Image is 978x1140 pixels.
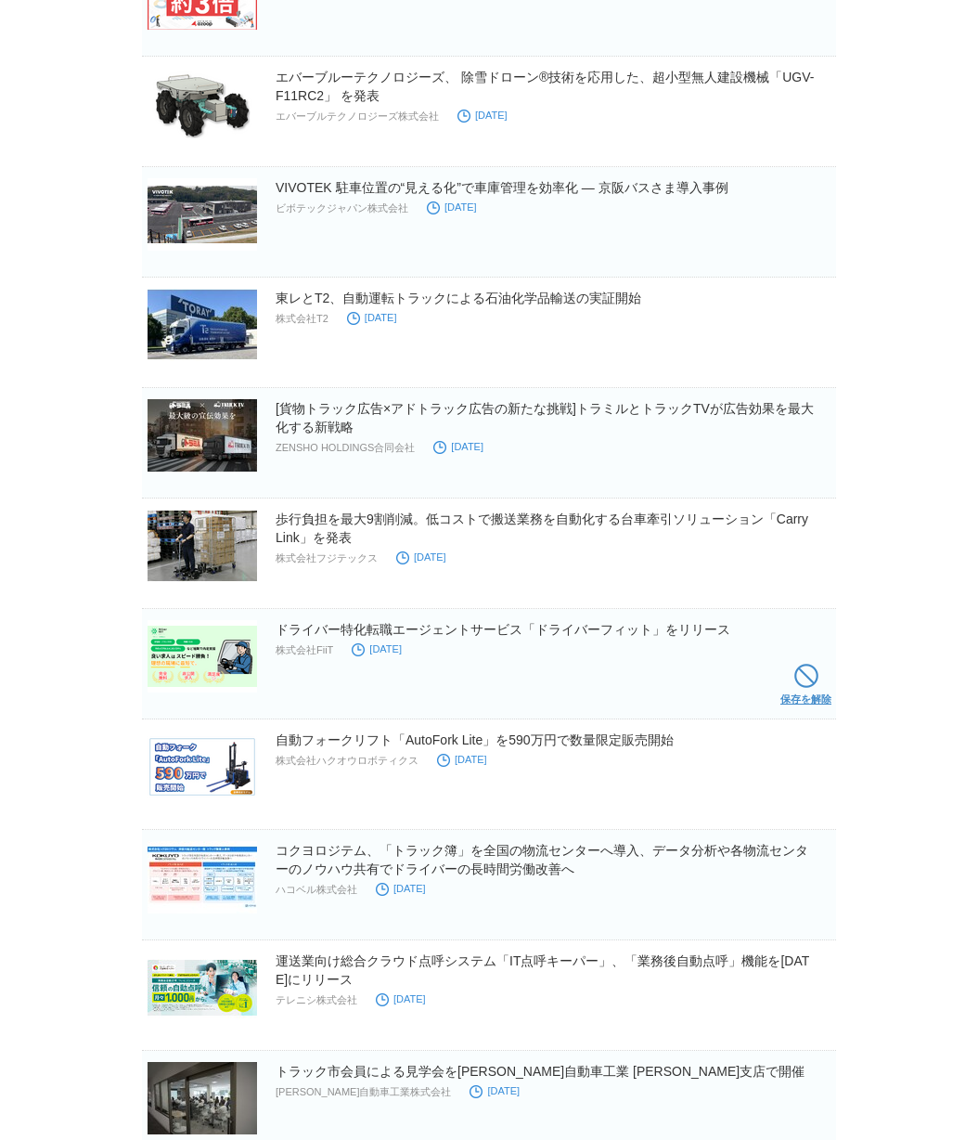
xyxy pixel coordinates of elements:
[352,643,402,654] time: [DATE]
[276,401,814,434] a: [貨物トラック広告×アドトラック広告の新たな挑戦]トラミルとトラックTVが広告効果を最大化する新戦略
[148,731,257,803] img: 自動フォークリフト「AutoFork Lite」を590万円で数量限定販売開始
[433,441,483,452] time: [DATE]
[148,952,257,1024] img: 運送業向け総合クラウド点呼システム「IT点呼キーパー」、「業務後自動点呼」機能を2025年9月8日にリリース
[148,289,257,361] img: 東レとT2、自動運転トラックによる石油化学品輸送の実証開始
[276,622,730,637] a: ドライバー特化転職エージェントサービス「ドライバーフィット」をリリース
[148,68,257,140] img: エバーブルーテクノロジーズ、 除雪ドローン®技術を応用した、超小型無人建設機械「UGV-F11RC2」 を発表
[376,883,426,894] time: [DATE]
[437,754,487,765] time: [DATE]
[347,312,397,323] time: [DATE]
[427,201,477,213] time: [DATE]
[276,953,809,987] a: 運送業向け総合クラウド点呼システム「IT点呼キーパー」、「業務後自動点呼」機能を[DATE]にリリース
[148,510,257,582] img: 歩行負担を最大9割削減。低コストで搬送業務を自動化する台車牽引ソリューション「Carry Link」を発表
[457,110,508,121] time: [DATE]
[148,620,257,693] img: ドライバー特化転職エージェントサービス「ドライバーフィット」をリリース
[276,110,439,123] p: エバーブルテクノロジーズ株式会社
[276,180,728,195] a: VIVOTEK 駐車位置の“見える化”で車庫管理を効率化 ― 京阪バスさま導入事例
[276,441,415,455] p: ZENSHO HOLDINGS合同会社
[276,551,378,565] p: 株式会社フジテックス
[148,1062,257,1134] img: トラック市会員による見学会を栗山自動車工業 千葉支店で開催
[148,399,257,472] img: [貨物トラック広告×アドトラック広告の新たな挑戦]トラミルとトラックTVが広告効果を最大化する新戦略
[276,201,408,215] p: ビボテックジャパン株式会社
[376,993,426,1004] time: [DATE]
[276,754,418,768] p: 株式会社ハクオウロボティクス
[396,551,446,563] time: [DATE]
[276,512,808,545] a: 歩行負担を最大9割削減。低コストで搬送業務を自動化する台車牽引ソリューション「Carry Link」を発表
[276,1085,451,1099] p: [PERSON_NAME]自動車工業株式会社
[148,841,257,913] img: コクヨロジテム、「トラック簿」を全国の物流センターへ導入、データ分析や各物流センターのノウハウ共有でドライバーの長時間労働改善へ
[276,883,357,897] p: ハコベル株式会社
[470,1085,520,1096] time: [DATE]
[276,291,641,305] a: 東レとT2、自動運転トラックによる石油化学品輸送の実証開始
[276,993,357,1007] p: テレニシ株式会社
[276,732,674,747] a: 自動フォークリフト「AutoFork Lite」を590万円で数量限定販売開始
[276,843,808,876] a: コクヨロジテム、「トラック簿」を全国の物流センターへ導入、データ分析や各物流センターのノウハウ共有でドライバーの長時間労働改善へ
[780,659,831,719] a: 保存を解除
[148,178,257,251] img: VIVOTEK 駐車位置の“見える化”で車庫管理を効率化 ― 京阪バスさま導入事例
[276,1064,804,1079] a: トラック市会員による見学会を[PERSON_NAME]自動車工業 [PERSON_NAME]支店で開催
[276,70,814,103] a: エバーブルーテクノロジーズ、 除雪ドローン®技術を応用した、超小型無人建設機械「UGV-F11RC2」 を発表
[276,643,333,657] p: 株式会社FiiT
[276,312,328,326] p: 株式会社T2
